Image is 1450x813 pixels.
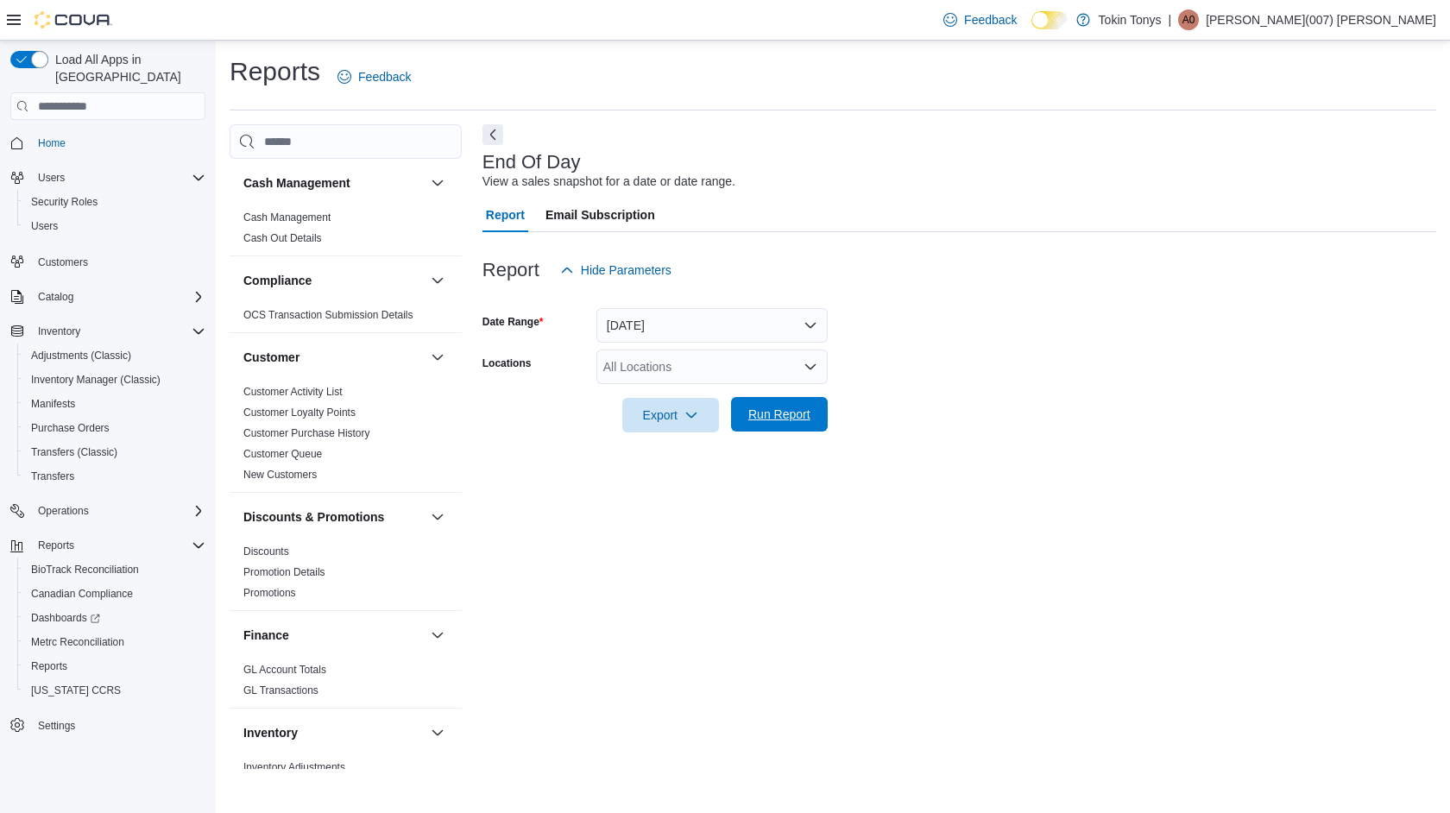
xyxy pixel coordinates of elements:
[31,195,98,209] span: Security Roles
[3,319,212,343] button: Inventory
[427,173,448,193] button: Cash Management
[482,315,544,329] label: Date Range
[3,713,212,738] button: Settings
[243,232,322,244] a: Cash Out Details
[24,608,107,628] a: Dashboards
[427,270,448,291] button: Compliance
[24,442,124,463] a: Transfers (Classic)
[633,398,709,432] span: Export
[24,216,65,236] a: Users
[1031,11,1068,29] input: Dark Mode
[1169,9,1172,30] p: |
[243,211,331,224] span: Cash Management
[24,466,81,487] a: Transfers
[3,285,212,309] button: Catalog
[31,287,205,307] span: Catalog
[31,421,110,435] span: Purchase Orders
[230,207,462,255] div: Cash Management
[31,715,82,736] a: Settings
[24,369,205,390] span: Inventory Manager (Classic)
[243,174,350,192] h3: Cash Management
[38,255,88,269] span: Customers
[31,445,117,459] span: Transfers (Classic)
[31,252,95,273] a: Customers
[482,173,735,191] div: View a sales snapshot for a date or date range.
[24,418,205,438] span: Purchase Orders
[17,464,212,488] button: Transfers
[31,587,133,601] span: Canadian Compliance
[31,635,124,649] span: Metrc Reconciliation
[17,678,212,703] button: [US_STATE] CCRS
[24,466,205,487] span: Transfers
[230,659,462,708] div: Finance
[230,305,462,332] div: Compliance
[38,171,65,185] span: Users
[31,132,205,154] span: Home
[31,611,100,625] span: Dashboards
[243,349,299,366] h3: Customer
[38,504,89,518] span: Operations
[748,406,810,423] span: Run Report
[804,360,817,374] button: Open list of options
[24,632,131,652] a: Metrc Reconciliation
[24,442,205,463] span: Transfers (Classic)
[243,684,318,697] span: GL Transactions
[243,427,370,439] a: Customer Purchase History
[1206,9,1436,30] p: [PERSON_NAME](007) [PERSON_NAME]
[38,325,80,338] span: Inventory
[243,566,325,578] a: Promotion Details
[243,587,296,599] a: Promotions
[17,343,212,368] button: Adjustments (Classic)
[17,558,212,582] button: BioTrack Reconciliation
[243,447,322,461] span: Customer Queue
[243,508,424,526] button: Discounts & Promotions
[24,192,205,212] span: Security Roles
[230,54,320,89] h1: Reports
[17,630,212,654] button: Metrc Reconciliation
[24,632,205,652] span: Metrc Reconciliation
[243,469,317,481] a: New Customers
[427,347,448,368] button: Customer
[1099,9,1162,30] p: Tokin Tonys
[24,369,167,390] a: Inventory Manager (Classic)
[24,656,205,677] span: Reports
[24,680,128,701] a: [US_STATE] CCRS
[230,541,462,610] div: Discounts & Promotions
[243,586,296,600] span: Promotions
[31,470,74,483] span: Transfers
[31,501,205,521] span: Operations
[243,308,413,322] span: OCS Transaction Submission Details
[17,214,212,238] button: Users
[731,397,828,432] button: Run Report
[243,545,289,558] a: Discounts
[38,539,74,552] span: Reports
[243,386,343,398] a: Customer Activity List
[48,51,205,85] span: Load All Apps in [GEOGRAPHIC_DATA]
[486,198,525,232] span: Report
[31,167,72,188] button: Users
[482,356,532,370] label: Locations
[24,583,205,604] span: Canadian Compliance
[24,345,138,366] a: Adjustments (Classic)
[243,272,424,289] button: Compliance
[243,231,322,245] span: Cash Out Details
[24,394,82,414] a: Manifests
[545,198,655,232] span: Email Subscription
[24,608,205,628] span: Dashboards
[17,392,212,416] button: Manifests
[31,535,81,556] button: Reports
[964,11,1017,28] span: Feedback
[24,656,74,677] a: Reports
[596,308,828,343] button: [DATE]
[17,440,212,464] button: Transfers (Classic)
[243,760,345,774] span: Inventory Adjustments
[24,680,205,701] span: Washington CCRS
[230,381,462,492] div: Customer
[1178,9,1199,30] div: Andrew(007) Chavez
[243,211,331,224] a: Cash Management
[24,559,146,580] a: BioTrack Reconciliation
[24,559,205,580] span: BioTrack Reconciliation
[243,627,289,644] h3: Finance
[31,167,205,188] span: Users
[358,68,411,85] span: Feedback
